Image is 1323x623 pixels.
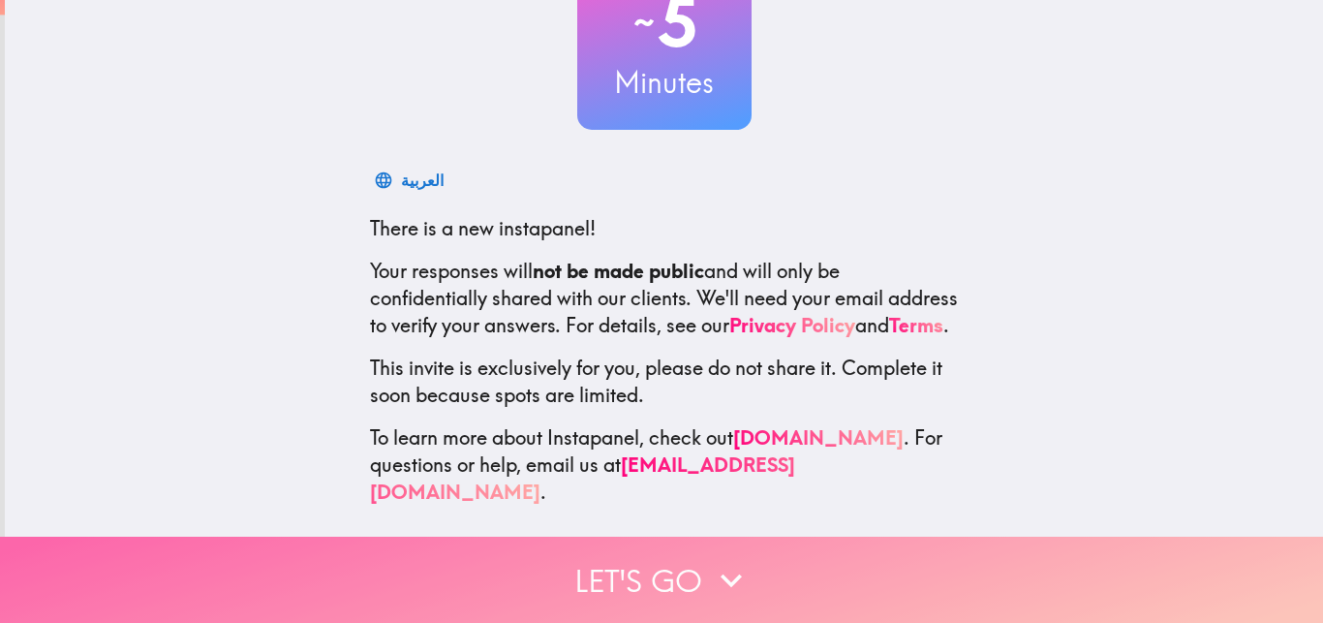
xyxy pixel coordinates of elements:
[370,161,451,200] button: العربية
[733,425,904,450] a: [DOMAIN_NAME]
[370,424,959,506] p: To learn more about Instapanel, check out . For questions or help, email us at .
[533,259,704,283] b: not be made public
[370,216,596,240] span: There is a new instapanel!
[577,62,752,103] h3: Minutes
[370,452,795,504] a: [EMAIL_ADDRESS][DOMAIN_NAME]
[370,258,959,339] p: Your responses will and will only be confidentially shared with our clients. We'll need your emai...
[729,313,855,337] a: Privacy Policy
[370,355,959,409] p: This invite is exclusively for you, please do not share it. Complete it soon because spots are li...
[401,167,444,194] div: العربية
[889,313,943,337] a: Terms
